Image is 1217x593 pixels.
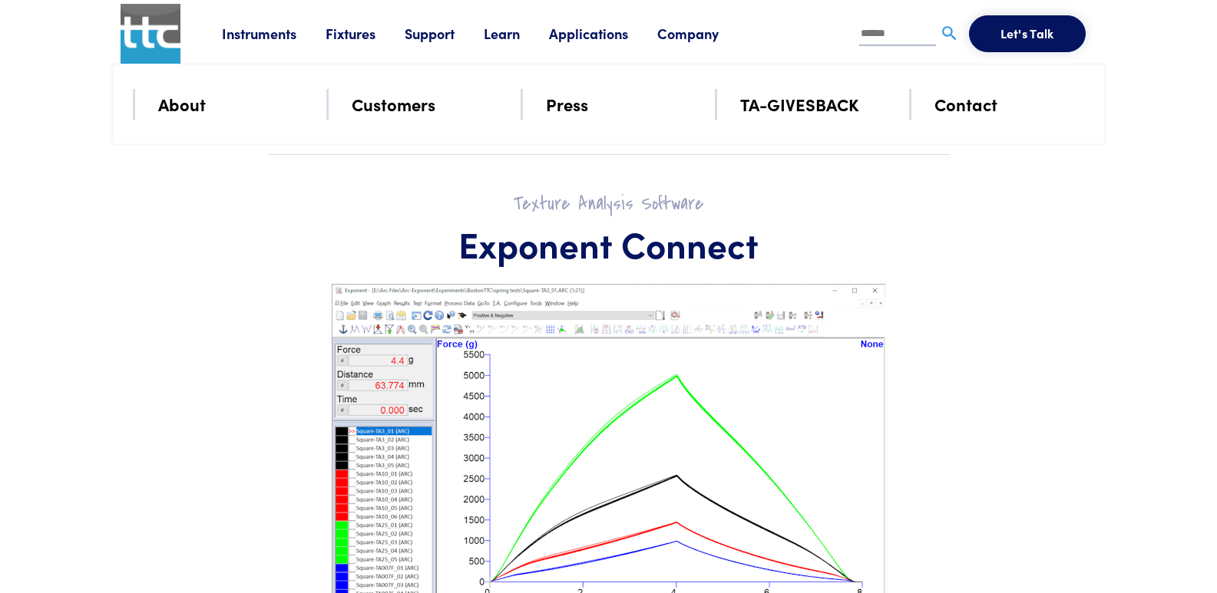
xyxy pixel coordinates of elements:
[405,24,484,43] a: Support
[549,24,657,43] a: Applications
[352,91,435,117] a: Customers
[546,91,588,117] a: Press
[740,91,859,117] a: TA-GIVESBACK
[148,192,1070,216] h2: Texture Analysis Software
[222,24,326,43] a: Instruments
[148,222,1070,266] h1: Exponent Connect
[657,24,748,43] a: Company
[326,24,405,43] a: Fixtures
[934,91,997,117] a: Contact
[484,24,549,43] a: Learn
[158,91,206,117] a: About
[969,15,1086,52] button: Let's Talk
[121,4,180,64] img: ttc_logo_1x1_v1.0.png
